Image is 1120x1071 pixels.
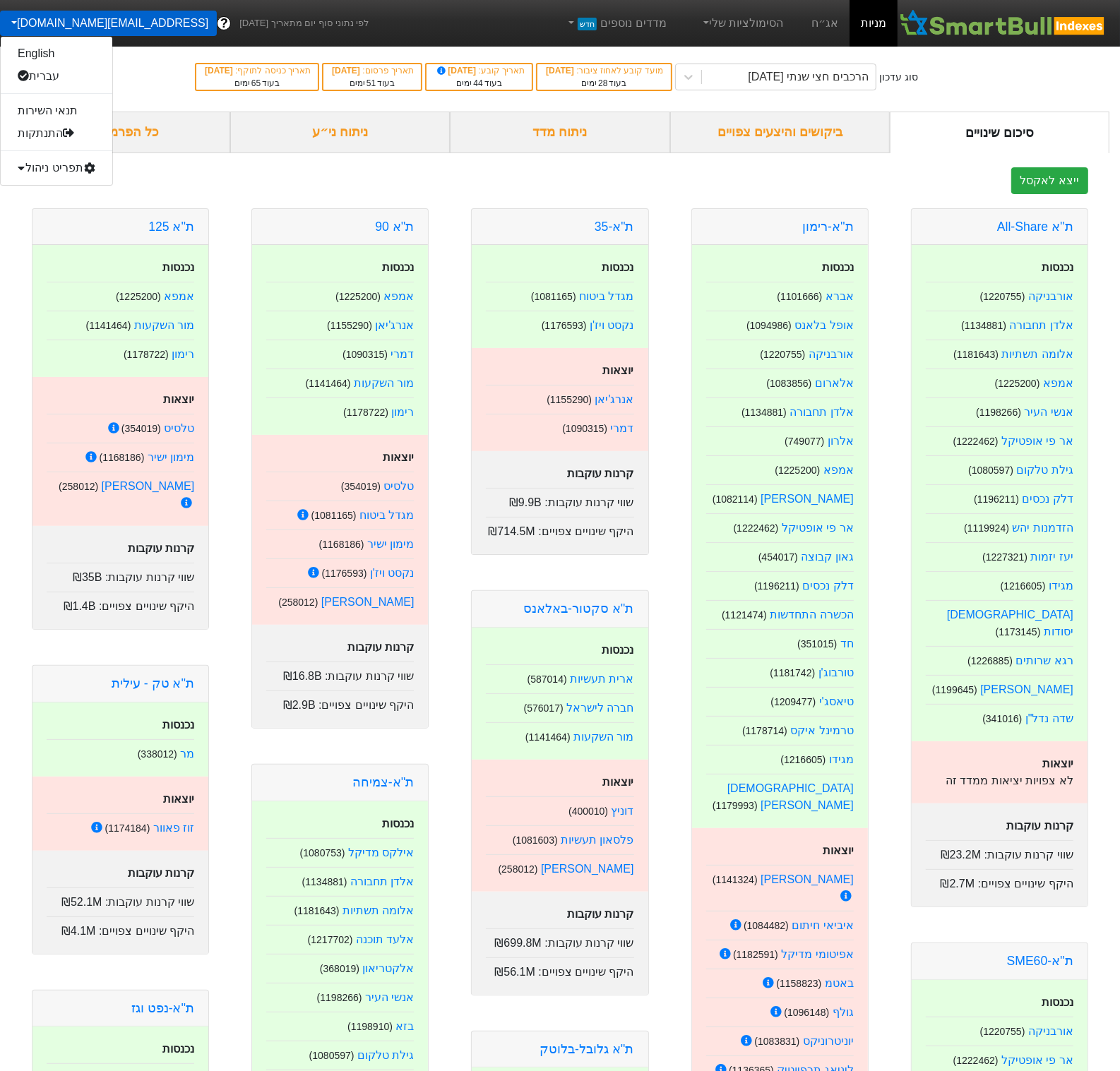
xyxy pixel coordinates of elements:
[300,847,345,858] small: ( 1080753 )
[822,261,854,273] strong: נכנסות
[1,65,112,88] a: עברית
[367,78,376,88] span: 51
[727,782,854,811] a: [DEMOGRAPHIC_DATA][PERSON_NAME]
[770,609,853,621] a: הכשרה התחדשות
[612,805,634,817] a: דוניץ
[761,873,854,885] a: [PERSON_NAME]
[486,517,633,540] div: היקף שינויים צפויים :
[162,261,194,273] strong: נכנסות
[283,670,322,682] span: ₪16.8B
[980,683,1073,695] a: [PERSON_NAME]
[435,66,479,76] span: [DATE]
[488,525,535,537] span: ₪714.5M
[996,626,1041,638] small: ( 1173145 )
[932,684,977,695] small: ( 1199645 )
[758,551,798,563] small: ( 454017 )
[744,920,789,931] small: ( 1084482 )
[542,320,587,331] small: ( 1176593 )
[319,539,364,550] small: ( 1168186 )
[579,290,633,302] a: מגדל ביטוח
[382,261,414,273] strong: נכנסות
[370,567,415,579] a: נקסט ויז'ן
[1001,1054,1073,1066] a: אר פי אופטיקל
[1002,348,1073,360] a: אלומה תשתיות
[941,878,975,890] span: ₪2.7M
[523,602,633,616] a: ת''א סקטור-באלאנס
[1028,1025,1073,1037] a: אורבניקה
[251,78,261,88] span: 65
[347,1021,393,1032] small: ( 1198910 )
[47,563,194,586] div: שווי קרנות עוקבות :
[566,702,633,714] a: חברה לישראל
[541,863,634,875] a: [PERSON_NAME]
[1,157,112,179] div: תפריט ניהול
[434,77,525,90] div: בעוד ימים
[332,66,362,76] span: [DATE]
[134,319,194,331] a: מור השקעות
[1001,580,1046,592] small: ( 1216605 )
[47,887,194,911] div: שווי קרנות עוקבות :
[1042,758,1073,770] strong: יוצאות
[602,644,634,656] strong: נכנסות
[486,928,633,952] div: שווי קרנות עוקבות :
[573,731,633,743] a: מור השקעות
[1025,712,1073,724] a: שדה נדל"ן
[819,695,854,707] a: טיאסג'י
[826,290,854,302] a: אברא
[11,112,230,153] div: כל הפרמטרים
[595,220,634,234] a: ת"א-35
[997,220,1073,234] a: ת''א All-Share
[311,510,357,521] small: ( 1081165 )
[205,66,235,76] span: [DATE]
[162,1043,194,1055] strong: נכנסות
[1042,996,1073,1008] strong: נכנסות
[513,834,558,846] small: ( 1081603 )
[1028,290,1073,302] a: אורבניקה
[486,957,633,981] div: היקף שינויים צפויים :
[578,18,597,30] span: חדש
[131,1001,194,1015] a: ת''א-נפט וגז
[383,451,414,463] strong: יוצאות
[383,480,414,492] a: טלסיס
[531,291,576,302] small: ( 1081165 )
[926,772,1073,789] p: לא צפויות יציאות ממדד זה
[322,568,367,579] small: ( 1176593 )
[792,919,853,931] a: איביאי חיתום
[964,522,1009,534] small: ( 1119924 )
[73,571,102,583] span: ₪35B
[695,9,790,37] a: הסימולציות שלי
[343,407,388,418] small: ( 1178722 )
[879,70,918,85] div: סוג עדכון
[348,846,414,858] a: אילקס מדיקל
[953,1055,999,1066] small: ( 1222462 )
[778,291,823,302] small: ( 1101666 )
[85,320,131,331] small: ( 1141464 )
[128,542,194,554] strong: קרנות עוקבות
[590,319,634,331] a: נקסט ויז'ן
[391,406,414,418] a: רימון
[342,349,388,360] small: ( 1090315 )
[567,908,633,920] strong: קרנות עוקבות
[829,753,854,765] a: מגידו
[112,676,194,690] a: ת''א טק - עילית
[342,904,414,916] a: אלומה תשתיות
[544,64,663,77] div: מועד קובע לאחוז ציבור :
[785,436,824,447] small: ( 749077 )
[362,962,414,974] a: אלקטריאון
[544,77,663,90] div: בעוד ימים
[670,112,890,153] div: ביקושים והיצעים צפויים
[1017,464,1073,476] a: גילת טלקום
[148,220,194,234] a: ת''א 125
[47,916,194,940] div: היקף שינויים צפויים :
[781,754,826,765] small: ( 1216605 )
[450,112,669,153] div: ניתוח מדד
[525,731,571,743] small: ( 1141464 )
[294,905,340,916] small: ( 1181643 )
[172,348,194,360] a: רימון
[494,966,535,978] span: ₪56.1M
[770,667,815,678] small: ( 1181742 )
[947,609,1073,638] a: [DEMOGRAPHIC_DATA] יסודות
[742,725,787,736] small: ( 1178714 )
[982,713,1022,724] small: ( 341016 )
[941,849,981,861] span: ₪23.2M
